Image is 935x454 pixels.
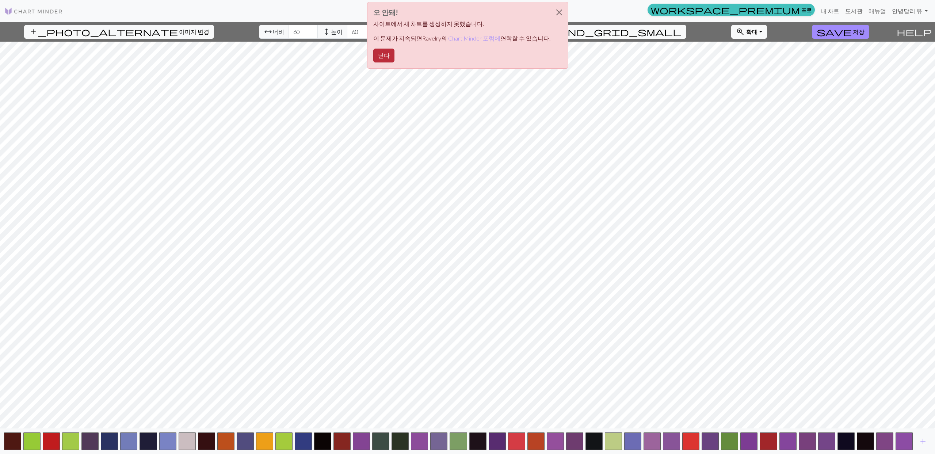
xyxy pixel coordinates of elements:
a: Chart Minder 포럼에 [448,35,500,42]
p: 이 문제가 지속되면 Ravelry의 연락할 수 있습니다 . [373,34,550,43]
button: 닫다 [550,2,568,23]
button: 색을 더해 [914,434,932,448]
p: 사이트에서 새 차트를 생성하지 못했습니다. [373,19,550,28]
h3: 오 안돼! [373,8,550,16]
button: 닫다 [373,49,394,62]
span: add [919,436,927,446]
